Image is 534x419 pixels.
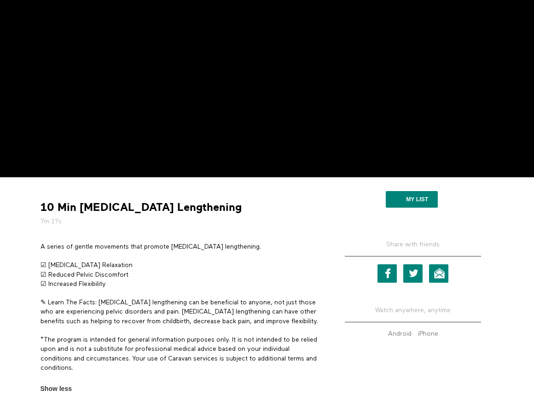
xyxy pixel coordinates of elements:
[41,384,72,394] span: Show less
[41,217,319,226] h5: 7m 17s
[418,331,438,337] strong: iPhone
[41,200,242,215] strong: 10 Min [MEDICAL_DATA] Lengthening
[41,335,319,372] p: *The program is intended for general information purposes only. It is not intended to be relied u...
[386,331,414,337] a: Android
[345,240,481,256] h5: Share with friends
[386,191,438,208] button: My list
[41,298,319,326] p: ✎ Learn The Facts: [MEDICAL_DATA] lengthening can be beneficial to anyone, not just those who are...
[403,264,423,283] a: Twitter
[41,261,319,289] p: ☑ [MEDICAL_DATA] Relaxation ☑ Reduced Pelvic Discomfort ☑ Increased Flexibility
[377,264,397,283] a: Facebook
[429,264,448,283] a: Email
[345,299,481,322] h5: Watch anywhere, anytime
[416,331,441,337] a: iPhone
[388,331,412,337] strong: Android
[41,242,319,251] p: A series of gentle movements that promote [MEDICAL_DATA] lengthening.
